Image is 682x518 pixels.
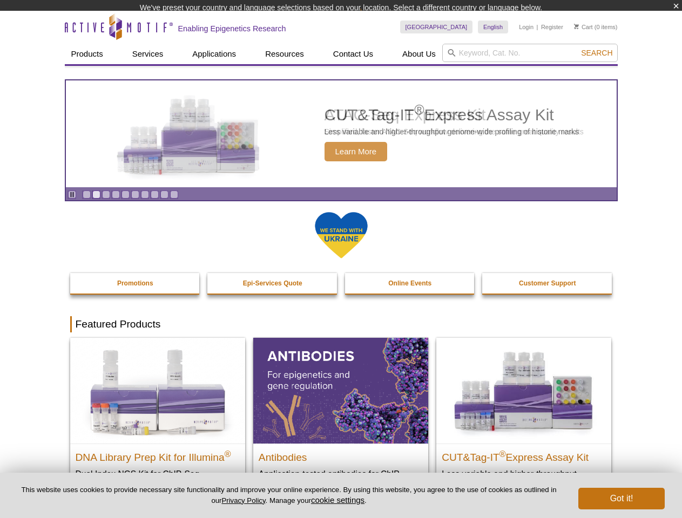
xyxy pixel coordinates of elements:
[160,190,168,199] a: Go to slide 9
[76,447,240,463] h2: DNA Library Prep Kit for Illumina
[388,280,431,287] strong: Online Events
[70,316,612,332] h2: Featured Products
[259,44,310,64] a: Resources
[578,48,616,58] button: Search
[325,127,579,137] p: Less variable and higher-throughput genome-wide profiling of histone marks
[519,23,534,31] a: Login
[76,468,240,501] p: Dual Index NGS Kit for ChIP-Seq, CUT&RUN, and ds methylated DNA assays.
[442,447,606,463] h2: CUT&Tag-IT Express Assay Kit
[221,496,265,505] a: Privacy Policy
[478,21,508,33] a: English
[121,190,130,199] a: Go to slide 5
[186,44,242,64] a: Applications
[253,338,428,444] img: All Antibodies
[243,280,302,287] strong: Epi-Services Quote
[414,102,424,117] sup: ®
[66,80,617,187] article: CUT&Tag-IT Express Assay Kit
[345,273,476,294] a: Online Events
[541,23,563,31] a: Register
[178,24,286,33] h2: Enabling Epigenetics Research
[66,80,617,187] a: CUT&Tag-IT Express Assay Kit CUT&Tag-IT®Express Assay Kit Less variable and higher-throughput gen...
[225,449,231,458] sup: ®
[537,21,538,33] li: |
[578,488,665,509] button: Got it!
[325,142,388,161] span: Learn More
[436,338,611,501] a: CUT&Tag-IT® Express Assay Kit CUT&Tag-IT®Express Assay Kit Less variable and higher-throughput ge...
[126,44,170,64] a: Services
[112,190,120,199] a: Go to slide 4
[207,273,338,294] a: Epi-Services Quote
[442,44,618,62] input: Keyword, Cat. No.
[170,190,178,199] a: Go to slide 10
[92,190,100,199] a: Go to slide 2
[325,107,579,123] h2: CUT&Tag-IT Express Assay Kit
[70,338,245,512] a: DNA Library Prep Kit for Illumina DNA Library Prep Kit for Illumina® Dual Index NGS Kit for ChIP-...
[259,468,423,490] p: Application-tested antibodies for ChIP, CUT&Tag, and CUT&RUN.
[400,21,473,33] a: [GEOGRAPHIC_DATA]
[581,49,612,57] span: Search
[141,190,149,199] a: Go to slide 7
[574,24,579,29] img: Your Cart
[574,23,593,31] a: Cart
[259,447,423,463] h2: Antibodies
[499,449,506,458] sup: ®
[396,44,442,64] a: About Us
[102,190,110,199] a: Go to slide 3
[311,495,364,505] button: cookie settings
[70,338,245,444] img: DNA Library Prep Kit for Illumina
[65,44,110,64] a: Products
[83,190,91,199] a: Go to slide 1
[17,485,561,506] p: This website uses cookies to provide necessary site functionality and improve your online experie...
[574,21,618,33] li: (0 items)
[482,273,613,294] a: Customer Support
[100,74,279,193] img: CUT&Tag-IT Express Assay Kit
[253,338,428,501] a: All Antibodies Antibodies Application-tested antibodies for ChIP, CUT&Tag, and CUT&RUN.
[360,8,389,33] img: Change Here
[131,190,139,199] a: Go to slide 6
[519,280,576,287] strong: Customer Support
[70,273,201,294] a: Promotions
[117,280,153,287] strong: Promotions
[442,468,606,490] p: Less variable and higher-throughput genome-wide profiling of histone marks​.
[327,44,380,64] a: Contact Us
[151,190,159,199] a: Go to slide 8
[314,211,368,259] img: We Stand With Ukraine
[436,338,611,444] img: CUT&Tag-IT® Express Assay Kit
[68,190,76,199] a: Toggle autoplay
